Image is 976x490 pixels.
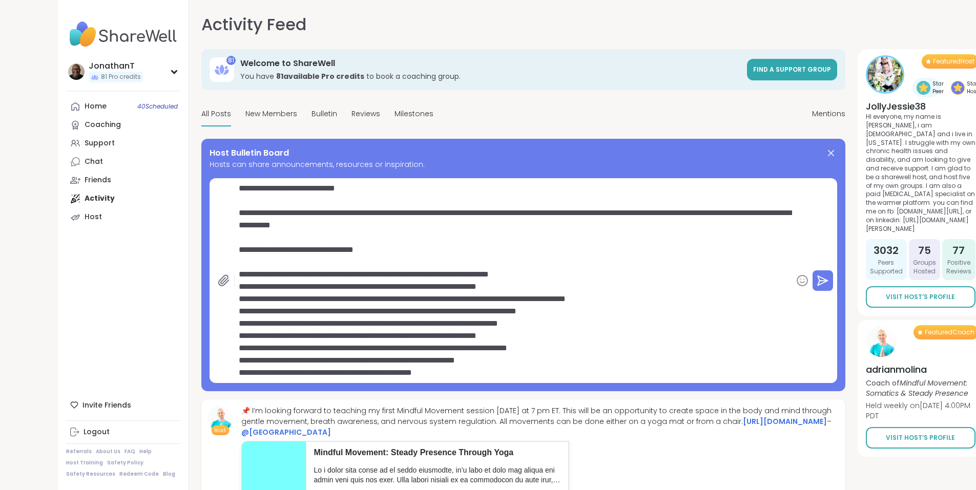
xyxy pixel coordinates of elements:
[207,406,233,431] img: adrianmolina
[119,471,159,478] a: Redeem Code
[68,63,85,80] img: JonathanT
[812,109,845,119] span: Mentions
[394,109,433,119] span: Milestones
[866,286,975,308] a: Visit Host’s Profile
[743,416,827,427] a: [URL][DOMAIN_NAME]
[139,448,152,455] a: Help
[312,109,337,119] span: Bulletin
[276,71,364,81] b: 81 available Pro credit s
[66,171,180,189] a: Friends
[917,81,930,95] img: Star Peer
[66,448,92,455] a: Referrals
[85,175,111,185] div: Friends
[866,378,975,398] p: Coach of
[66,116,180,134] a: Coaching
[866,378,968,398] i: Mindful Movement: Somatics & Steady Presence
[137,102,178,111] span: 40 Scheduled
[866,100,975,113] h4: JollyJessie38
[163,471,175,478] a: Blog
[753,65,831,74] span: Find a support group
[85,212,102,222] div: Host
[66,153,180,171] a: Chat
[866,326,897,357] img: adrianmolina
[866,400,975,421] p: Held weekly on [DATE] 4:00PM PDT
[201,109,231,119] span: All Posts
[210,147,289,159] span: Host Bulletin Board
[314,465,560,485] p: Lo i dolor sita conse ad el seddo eiusmodte, in’u labo et dolo mag aliqua eni admin veni quis nos...
[66,471,115,478] a: Safety Resources
[66,459,103,466] a: Host Training
[107,459,143,466] a: Safety Policy
[874,243,899,258] span: 3032
[84,427,110,437] div: Logout
[913,259,936,276] span: Groups Hosted
[85,138,115,148] div: Support
[201,12,306,37] h1: Activity Feed
[351,109,380,119] span: Reviews
[240,58,741,69] h3: Welcome to ShareWell
[870,259,903,276] span: Peers Supported
[747,59,837,80] a: Find a support group
[951,81,965,95] img: Star Host
[932,80,944,95] span: Star Peer
[952,243,965,258] span: 77
[66,396,180,414] div: Invite Friends
[210,159,837,170] span: Hosts can share announcements, resources or inspiration.
[240,71,741,81] h3: You have to book a coaching group.
[866,113,975,233] p: HI everyone, my name is [PERSON_NAME], i am [DEMOGRAPHIC_DATA] and i live in [US_STATE]. I strugg...
[66,97,180,116] a: Home40Scheduled
[925,328,974,336] span: Featured Coach
[867,57,903,92] img: JollyJessie38
[886,292,955,302] span: Visit Host’s Profile
[946,259,971,276] span: Positive Reviews
[886,433,955,442] span: Visit Host’s Profile
[214,427,226,434] span: Host
[124,448,135,455] a: FAQ
[101,73,141,81] span: 81 Pro credits
[85,157,103,167] div: Chat
[66,423,180,441] a: Logout
[866,427,975,449] a: Visit Host’s Profile
[85,120,121,130] div: Coaching
[66,16,180,52] img: ShareWell Nav Logo
[241,427,331,437] a: @[GEOGRAPHIC_DATA]
[314,447,560,458] p: Mindful Movement: Steady Presence Through Yoga
[933,57,974,66] span: Featured Host
[866,363,975,376] h4: adrianmolina
[96,448,120,455] a: About Us
[918,243,931,258] span: 75
[245,109,297,119] span: New Members
[241,406,839,438] div: 📌 I’m looking forward to teaching my first Mindful Movement session [DATE] at 7 pm ET. This will ...
[66,134,180,153] a: Support
[89,60,143,72] div: JonathanT
[85,101,107,112] div: Home
[66,208,180,226] a: Host
[226,56,236,65] div: 81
